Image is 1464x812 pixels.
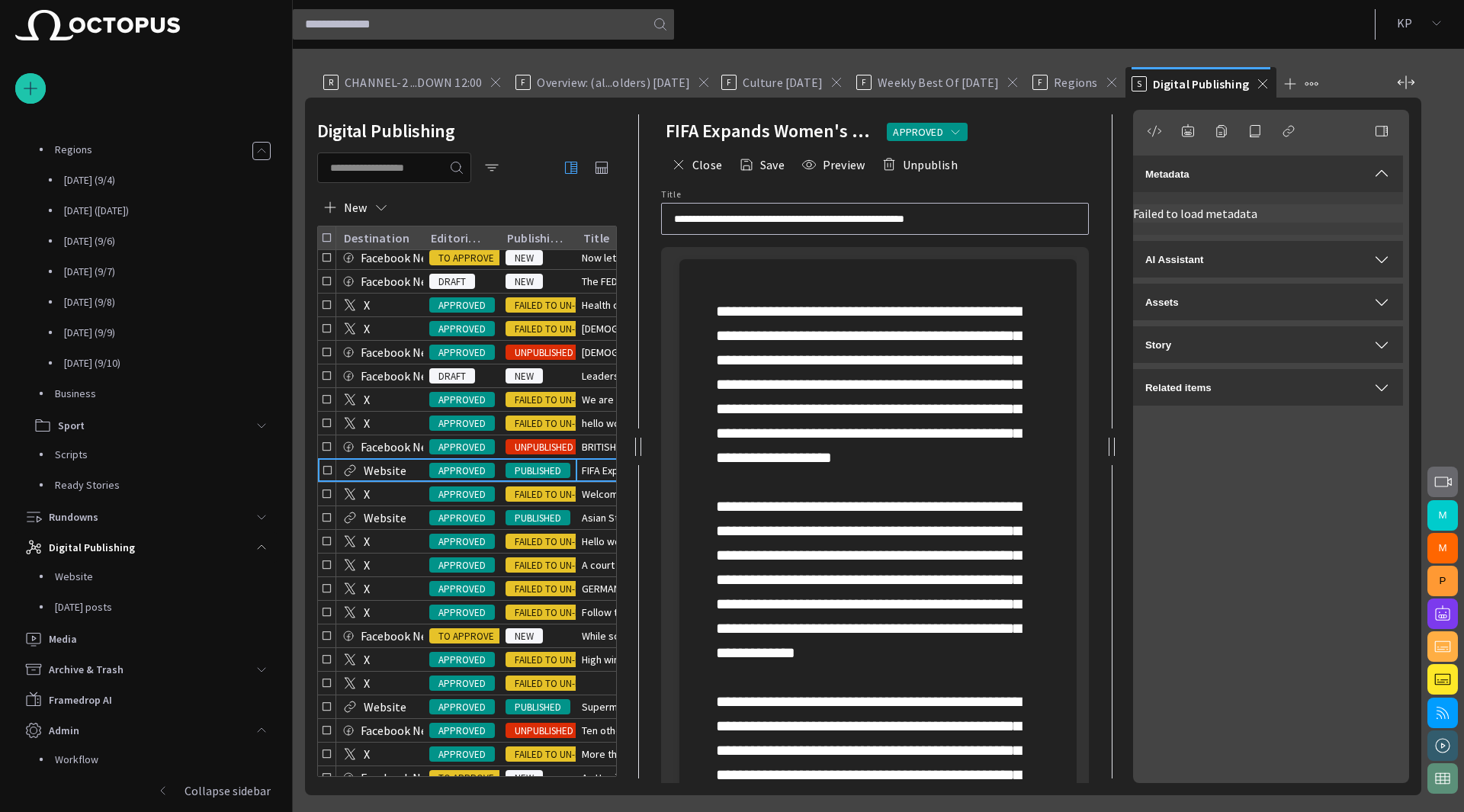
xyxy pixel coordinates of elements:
[364,509,406,527] p: Website
[64,172,277,188] p: [DATE] (9/4)
[34,288,277,319] div: [DATE] (9/8)
[323,75,339,90] p: R
[1133,156,1403,192] button: Metadata
[582,699,722,714] span: Supermoon to be seen tonight
[582,652,914,667] span: High winds hit power lines in Japan's popular tourist destin
[24,441,277,471] div: Scripts
[506,676,619,692] span: FAILED TO UN-PUBLISH
[361,272,441,290] p: Facebook News
[506,416,619,432] span: FAILED TO UN-PUBLISH
[507,230,563,246] div: Publishing status
[364,674,370,692] p: X
[55,142,252,157] p: Regions
[361,343,441,361] p: Facebook News
[582,416,632,431] span: hello world
[856,75,872,90] p: F
[506,534,619,550] span: FAILED TO UN-PUBLISH
[58,418,85,433] p: Sport
[582,250,909,265] span: Now let's go to Vegas and meet the finalists. . sadklcj askl
[64,203,277,218] p: [DATE] ([DATE])
[429,298,495,313] span: APPROVED
[15,775,277,806] button: Collapse sidebar
[429,558,495,573] span: APPROVED
[364,698,406,716] p: Website
[506,274,543,290] span: NEW
[878,75,999,90] span: Weekly Best Of [DATE]
[429,676,495,692] span: APPROVED
[582,321,978,336] span: Italian police dog 'Elio' thwarted a cash smuggling attempt
[582,274,851,289] span: The FED set the interest rates for 2024. Watch the news for
[49,662,124,677] p: Archive & Trash
[850,67,1026,98] div: FWeekly Best Of [DATE]
[364,296,370,314] p: X
[55,477,277,493] p: Ready Stories
[34,319,277,349] div: [DATE] (9/9)
[582,628,881,644] span: While some embrace the winter wonderland, the extreme weathe
[429,653,495,668] span: APPROVED
[49,692,112,708] p: Framedrop AI
[743,75,823,90] span: Culture [DATE]
[55,569,277,584] p: Website
[361,627,441,645] p: Facebook News
[34,166,277,197] div: [DATE] (9/4)
[361,249,441,267] p: Facebook News
[666,119,875,143] h2: FIFA Expands Women's World Cup and Announces New Funding Ini
[429,582,495,597] span: APPROVED
[55,447,277,462] p: Scripts
[429,629,503,644] span: TO APPROVE
[582,723,849,738] span: Ten others were injured in the incident early on morning, th
[15,10,180,40] img: Octopus News Room
[893,124,942,140] span: APPROVED
[34,258,277,288] div: [DATE] (9/7)
[506,700,570,715] span: PUBLISHED
[506,653,619,668] span: FAILED TO UN-PUBLISH
[506,393,619,408] span: FAILED TO UN-PUBLISH
[364,461,406,480] p: Website
[49,540,135,555] p: Digital Publishing
[1427,500,1458,531] button: M
[24,593,277,624] div: [DATE] posts
[64,355,277,371] p: [DATE] (9/10)
[429,440,495,455] span: APPROVED
[15,624,277,654] div: Media
[506,582,619,597] span: FAILED TO UN-PUBLISH
[506,487,619,502] span: FAILED TO UN-PUBLISH
[582,581,871,596] span: GERMANY FLOODS - watch more at our tonight´s special at 7pm
[506,369,543,384] span: NEW
[734,151,790,178] button: Save
[429,345,495,361] span: APPROVED
[34,349,277,380] div: [DATE] (9/10)
[24,471,277,502] div: Ready Stories
[364,414,370,432] p: X
[1427,533,1458,563] button: M
[364,603,370,621] p: X
[506,724,583,739] span: UNPUBLISHED
[429,511,495,526] span: APPROVED
[429,251,503,266] span: TO APPROVE
[34,227,277,258] div: [DATE] (9/6)
[582,297,841,313] span: Health officials have identified a new variant of N1N2, rais
[429,322,495,337] span: APPROVED
[24,746,277,776] div: Workflow
[429,487,495,502] span: APPROVED
[876,151,963,178] button: Unpublish
[55,386,277,401] p: Business
[1153,76,1249,91] span: Digital Publishing
[582,463,878,478] span: FIFA Expands Women's World Cup and Announces New Funding Ini
[49,631,77,647] p: Media
[582,534,633,549] span: Hello world
[429,605,495,621] span: APPROVED
[1145,297,1179,308] span: Assets
[429,369,475,384] span: DRAFT
[887,123,967,141] button: APPROVED
[506,251,543,266] span: NEW
[509,67,715,98] div: FOverview: (al...olders) [DATE]
[506,629,543,644] span: NEW
[364,650,370,669] p: X
[537,75,690,90] span: Overview: (al...olders) [DATE]
[24,380,277,410] div: Business
[1145,168,1189,180] span: Metadata
[364,485,370,503] p: X
[317,67,509,98] div: RCHANNEL-2 ...DOWN 12:00
[429,534,495,550] span: APPROVED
